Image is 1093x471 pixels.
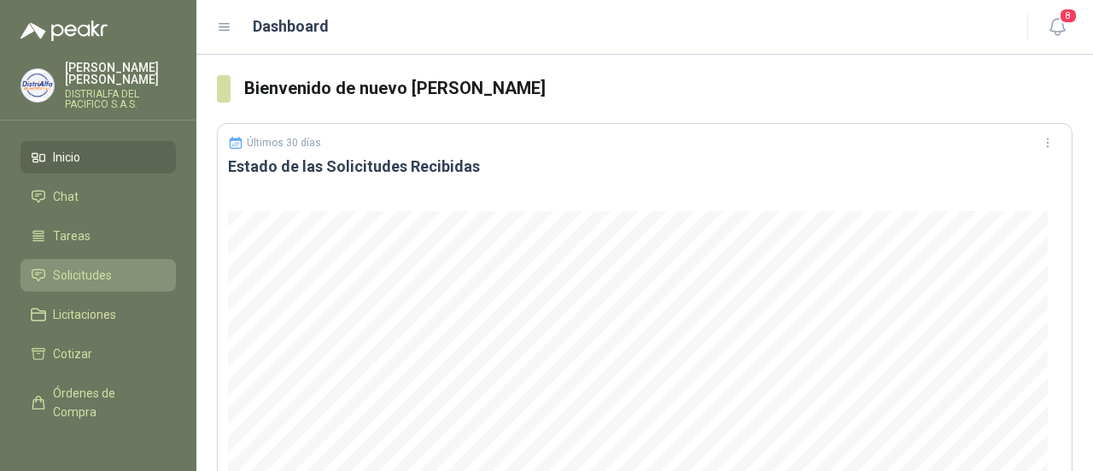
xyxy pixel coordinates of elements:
span: Tareas [53,227,91,245]
img: Company Logo [21,69,54,102]
button: 8 [1042,12,1073,43]
a: Cotizar [20,338,176,370]
span: Chat [53,187,79,206]
span: Órdenes de Compra [53,384,160,421]
p: DISTRIALFA DEL PACIFICO S.A.S. [65,89,176,109]
a: Solicitudes [20,259,176,291]
a: Tareas [20,220,176,252]
a: Inicio [20,141,176,174]
p: [PERSON_NAME] [PERSON_NAME] [65,62,176,85]
img: Logo peakr [20,21,108,41]
span: Cotizar [53,344,92,363]
span: 8 [1059,8,1078,24]
h3: Bienvenido de nuevo [PERSON_NAME] [244,75,1073,102]
h1: Dashboard [253,15,329,38]
a: Órdenes de Compra [20,377,176,428]
h3: Estado de las Solicitudes Recibidas [228,156,1061,177]
a: Licitaciones [20,298,176,331]
span: Licitaciones [53,305,116,324]
span: Solicitudes [53,266,112,285]
span: Inicio [53,148,80,167]
a: Chat [20,180,176,213]
p: Últimos 30 días [247,137,321,149]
